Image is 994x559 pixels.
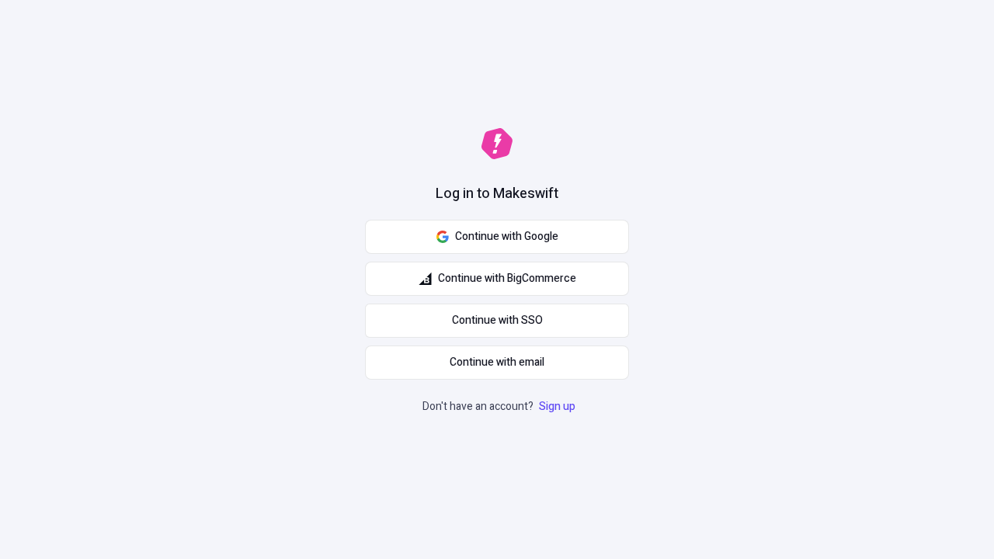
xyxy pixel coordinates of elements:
a: Continue with SSO [365,304,629,338]
span: Continue with Google [455,228,558,245]
p: Don't have an account? [422,398,579,415]
button: Continue with email [365,345,629,380]
button: Continue with Google [365,220,629,254]
span: Continue with BigCommerce [438,270,576,287]
a: Sign up [536,398,579,415]
h1: Log in to Makeswift [436,184,558,204]
span: Continue with email [450,354,544,371]
button: Continue with BigCommerce [365,262,629,296]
